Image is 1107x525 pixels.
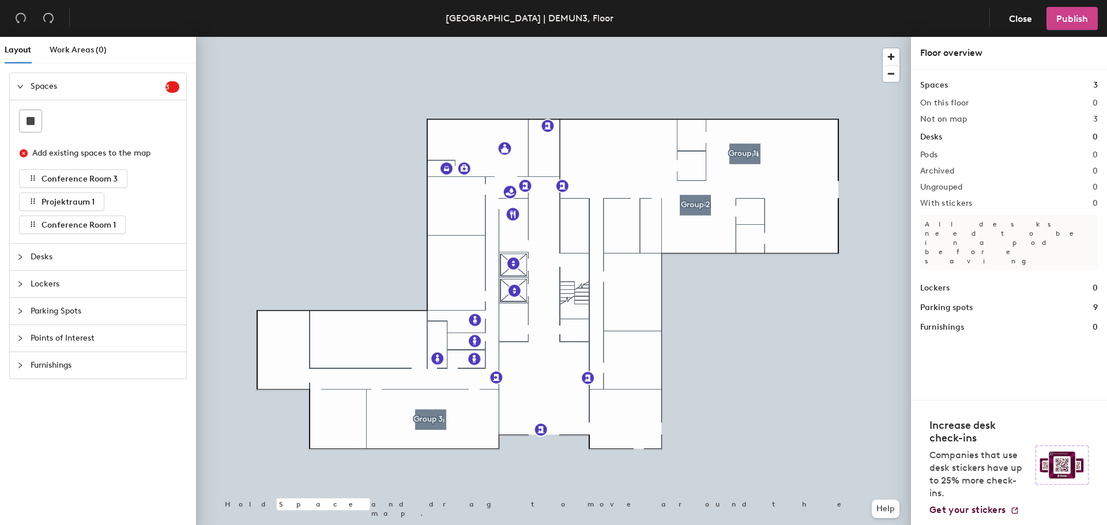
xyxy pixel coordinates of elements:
[999,7,1042,30] button: Close
[42,220,116,230] span: Conference Room 1
[920,167,954,176] h2: Archived
[1056,13,1088,24] span: Publish
[15,12,27,24] span: undo
[17,308,24,315] span: collapsed
[42,174,118,184] span: Conference Room 3
[1093,183,1098,192] h2: 0
[920,150,937,160] h2: Pods
[929,504,1006,515] span: Get your stickers
[50,45,107,55] span: Work Areas (0)
[920,215,1098,270] p: All desks need to be in a pod before saving
[17,281,24,288] span: collapsed
[920,183,963,192] h2: Ungrouped
[1093,167,1098,176] h2: 0
[32,147,170,160] div: Add existing spaces to the map
[872,500,899,518] button: Help
[1093,301,1098,314] h1: 9
[42,197,95,207] span: Projektraum 1
[31,244,179,270] span: Desks
[920,46,1098,60] div: Floor overview
[17,254,24,260] span: collapsed
[19,216,126,234] button: Conference Room 1
[1093,99,1098,108] h2: 0
[920,115,967,124] h2: Not on map
[1093,321,1098,334] h1: 0
[1093,115,1098,124] h2: 3
[1093,282,1098,294] h1: 0
[17,335,24,342] span: collapsed
[920,282,950,294] h1: Lockers
[5,45,31,55] span: Layout
[920,79,948,92] h1: Spaces
[165,81,179,93] sup: 3
[165,83,179,91] span: 3
[31,298,179,324] span: Parking Spots
[920,199,973,208] h2: With stickers
[1093,199,1098,208] h2: 0
[31,325,179,352] span: Points of Interest
[929,449,1029,500] p: Companies that use desk stickers have up to 25% more check-ins.
[9,7,32,30] button: Undo (⌘ + Z)
[17,362,24,369] span: collapsed
[37,7,60,30] button: Redo (⌘ + ⇧ + Z)
[920,131,942,143] h1: Desks
[19,169,127,188] button: Conference Room 3
[31,73,165,100] span: Spaces
[1093,131,1098,143] h1: 0
[1036,445,1089,485] img: Sticker logo
[929,419,1029,444] h4: Increase desk check-ins
[1093,79,1098,92] h1: 3
[31,352,179,379] span: Furnishings
[17,83,24,90] span: expanded
[1009,13,1032,24] span: Close
[920,301,973,314] h1: Parking spots
[1046,7,1098,30] button: Publish
[920,99,969,108] h2: On this floor
[929,504,1019,516] a: Get your stickers
[19,192,104,211] button: Projektraum 1
[1093,150,1098,160] h2: 0
[20,149,28,157] span: close-circle
[446,11,613,25] div: [GEOGRAPHIC_DATA] | DEMUN3, Floor
[920,321,964,334] h1: Furnishings
[31,271,179,297] span: Lockers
